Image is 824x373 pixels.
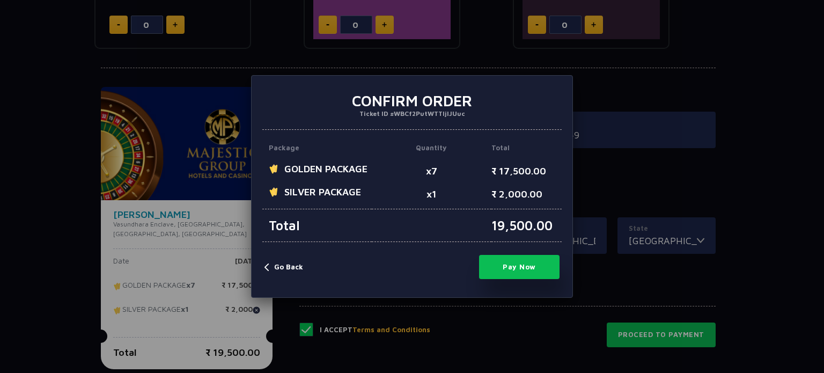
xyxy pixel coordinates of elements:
[269,186,372,198] span: SILVER PACKAGE
[262,143,372,163] p: Package
[271,92,553,110] h3: Confirm Order
[271,109,553,118] p: Ticket ID #WBCf2PutWTTljlJUuc
[269,186,280,198] img: ticket
[372,186,491,209] p: x1
[269,163,280,174] img: ticket
[491,163,562,186] p: ₹ 17,500.00
[269,163,372,174] span: GOLDEN PACKAGE
[262,209,372,242] p: Total
[372,163,491,186] p: x7
[264,262,303,273] button: Go Back
[372,143,491,163] p: Quantity
[479,255,560,279] button: Pay Now
[491,143,562,163] p: Total
[491,186,562,209] p: ₹ 2,000.00
[491,209,562,242] p: 19,500.00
